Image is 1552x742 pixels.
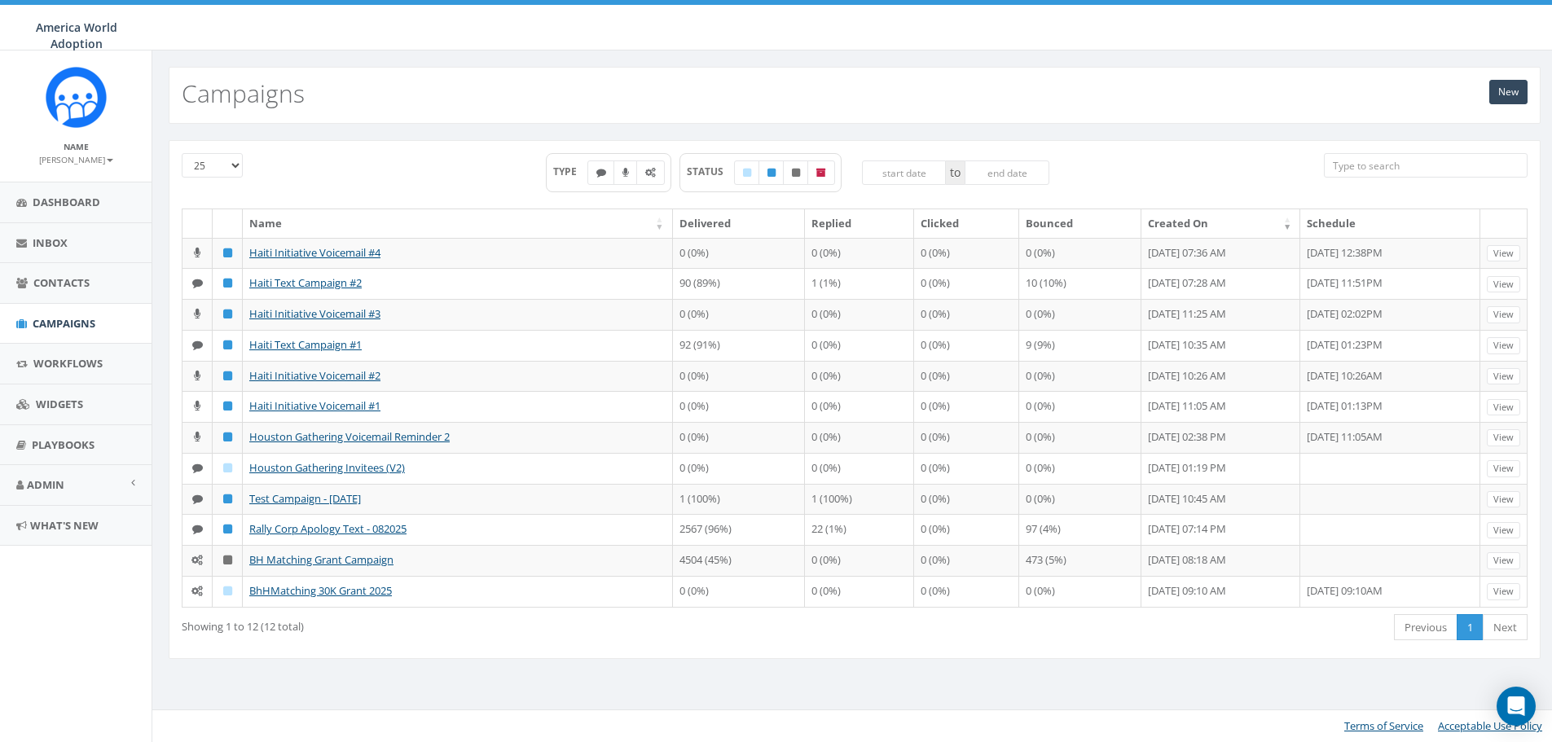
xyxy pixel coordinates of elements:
[862,160,947,185] input: start date
[32,437,95,452] span: Playbooks
[1141,484,1300,515] td: [DATE] 10:45 AM
[1457,614,1484,641] a: 1
[1019,391,1141,422] td: 0 (0%)
[194,401,200,411] i: Ringless Voice Mail
[243,209,673,238] th: Name: activate to sort column ascending
[1019,484,1141,515] td: 0 (0%)
[192,340,203,350] i: Text SMS
[805,422,914,453] td: 0 (0%)
[1019,268,1141,299] td: 10 (10%)
[1300,299,1480,330] td: [DATE] 02:02PM
[743,168,751,178] i: Draft
[36,20,117,51] span: America World Adoption
[192,524,203,534] i: Text SMS
[39,151,113,166] a: [PERSON_NAME]
[249,306,380,321] a: Haiti Initiative Voicemail #3
[192,278,203,288] i: Text SMS
[223,309,232,319] i: Published
[965,160,1049,185] input: end date
[249,368,380,383] a: Haiti Initiative Voicemail #2
[1487,583,1520,600] a: View
[1487,399,1520,416] a: View
[673,576,805,607] td: 0 (0%)
[223,248,232,258] i: Published
[914,209,1018,238] th: Clicked
[792,168,800,178] i: Unpublished
[223,278,232,288] i: Published
[192,463,203,473] i: Text SMS
[223,340,232,350] i: Published
[1300,238,1480,269] td: [DATE] 12:38PM
[1019,299,1141,330] td: 0 (0%)
[223,371,232,381] i: Published
[636,160,665,185] label: Automated Message
[1300,391,1480,422] td: [DATE] 01:13PM
[1141,545,1300,576] td: [DATE] 08:18 AM
[914,299,1018,330] td: 0 (0%)
[1141,422,1300,453] td: [DATE] 02:38 PM
[645,168,656,178] i: Automated Message
[1019,514,1141,545] td: 97 (4%)
[1489,80,1528,104] a: New
[673,514,805,545] td: 2567 (96%)
[27,477,64,492] span: Admin
[805,299,914,330] td: 0 (0%)
[734,160,760,185] label: Draft
[33,275,90,290] span: Contacts
[30,518,99,533] span: What's New
[1019,330,1141,361] td: 9 (9%)
[1019,453,1141,484] td: 0 (0%)
[46,67,107,128] img: Rally_Corp_Icon.png
[192,494,203,504] i: Text SMS
[783,160,809,185] label: Unpublished
[805,514,914,545] td: 22 (1%)
[914,484,1018,515] td: 0 (0%)
[758,160,785,185] label: Published
[223,555,232,565] i: Unpublished
[249,337,362,352] a: Haiti Text Campaign #1
[1344,718,1423,733] a: Terms of Service
[1487,522,1520,539] a: View
[249,429,450,444] a: Houston Gathering Voicemail Reminder 2
[33,356,103,371] span: Workflows
[1487,491,1520,508] a: View
[1141,576,1300,607] td: [DATE] 09:10 AM
[1300,209,1480,238] th: Schedule
[1141,209,1300,238] th: Created On: activate to sort column ascending
[1141,391,1300,422] td: [DATE] 11:05 AM
[1487,368,1520,385] a: View
[36,397,83,411] span: Widgets
[249,460,405,475] a: Houston Gathering Invitees (V2)
[613,160,638,185] label: Ringless Voice Mail
[1019,576,1141,607] td: 0 (0%)
[1141,330,1300,361] td: [DATE] 10:35 AM
[194,432,200,442] i: Ringless Voice Mail
[673,422,805,453] td: 0 (0%)
[914,422,1018,453] td: 0 (0%)
[249,491,361,506] a: Test Campaign - [DATE]
[1141,453,1300,484] td: [DATE] 01:19 PM
[1487,245,1520,262] a: View
[914,361,1018,392] td: 0 (0%)
[1300,268,1480,299] td: [DATE] 11:51PM
[249,245,380,260] a: Haiti Initiative Voicemail #4
[914,330,1018,361] td: 0 (0%)
[249,583,392,598] a: BhHMatching 30K Grant 2025
[805,453,914,484] td: 0 (0%)
[249,552,393,567] a: BH Matching Grant Campaign
[673,484,805,515] td: 1 (100%)
[182,80,305,107] h2: Campaigns
[1324,153,1528,178] input: Type to search
[587,160,615,185] label: Text SMS
[1141,514,1300,545] td: [DATE] 07:14 PM
[1141,238,1300,269] td: [DATE] 07:36 AM
[1487,552,1520,569] a: View
[33,235,68,250] span: Inbox
[1019,361,1141,392] td: 0 (0%)
[914,576,1018,607] td: 0 (0%)
[687,165,735,178] span: STATUS
[1487,306,1520,323] a: View
[1487,460,1520,477] a: View
[807,160,835,185] label: Archived
[673,453,805,484] td: 0 (0%)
